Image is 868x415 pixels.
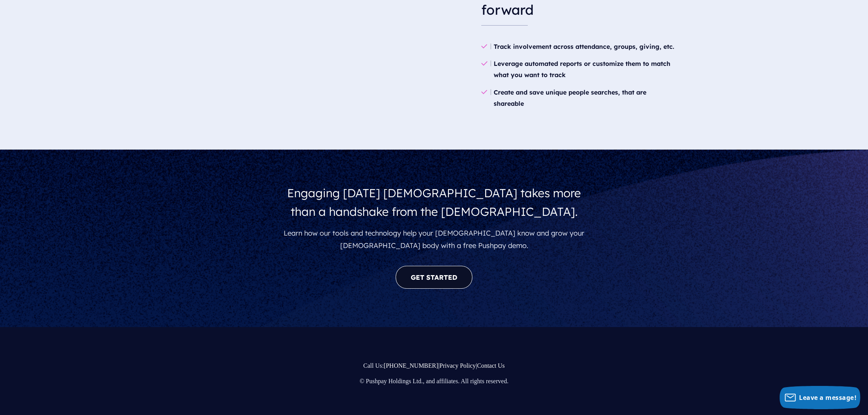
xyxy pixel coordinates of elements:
[494,88,646,107] b: Create and save unique people searches, that are shareable
[384,362,438,369] a: [PHONE_NUMBER]
[494,60,670,79] b: Leverage automated reports or customize them to match what you want to track
[780,386,860,409] button: Leave a message!
[799,393,856,402] span: Leave a message!
[276,224,592,255] p: Learn how our tools and technology help your [DEMOGRAPHIC_DATA] know and grow your [DEMOGRAPHIC_D...
[396,266,472,289] a: GET STARTED
[477,362,505,369] a: Contact Us
[287,186,581,219] span: Engaging [DATE] [DEMOGRAPHIC_DATA] takes more than a handshake from the [DEMOGRAPHIC_DATA].
[494,43,674,50] b: Track involvement across attendance, groups, giving, etc.
[439,362,476,369] a: Privacy Policy
[360,378,508,384] span: © Pushpay Holdings Ltd., and affiliates. All rights reserved.
[363,362,505,369] span: Call Us: | |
